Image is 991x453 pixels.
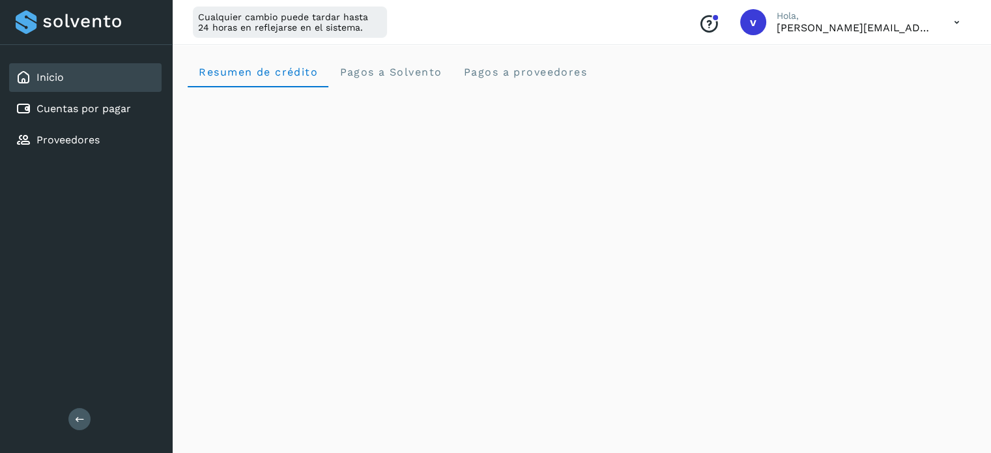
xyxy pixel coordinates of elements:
a: Proveedores [36,134,100,146]
span: Pagos a proveedores [463,66,587,78]
p: Hola, [777,10,933,22]
span: Resumen de crédito [198,66,318,78]
a: Inicio [36,71,64,83]
div: Cuentas por pagar [9,95,162,123]
a: Cuentas por pagar [36,102,131,115]
div: Cualquier cambio puede tardar hasta 24 horas en reflejarse en el sistema. [193,7,387,38]
span: Pagos a Solvento [339,66,442,78]
p: victor.romero@fidum.com.mx [777,22,933,34]
div: Inicio [9,63,162,92]
div: Proveedores [9,126,162,154]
